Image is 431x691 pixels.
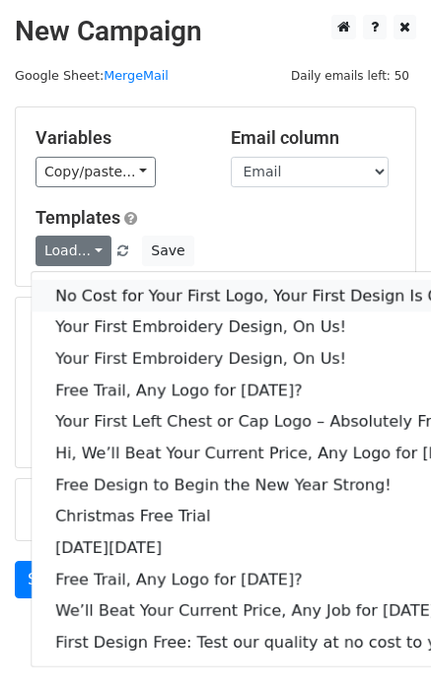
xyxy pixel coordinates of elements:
button: Save [142,236,193,266]
a: Daily emails left: 50 [284,68,416,83]
small: Google Sheet: [15,68,169,83]
span: Daily emails left: 50 [284,65,416,87]
a: MergeMail [104,68,169,83]
h5: Variables [36,127,201,149]
a: Templates [36,207,120,228]
a: Copy/paste... [36,157,156,187]
a: Load... [36,236,111,266]
h2: New Campaign [15,15,416,48]
h5: Email column [231,127,396,149]
a: Send [15,561,80,598]
iframe: Chat Widget [332,596,431,691]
